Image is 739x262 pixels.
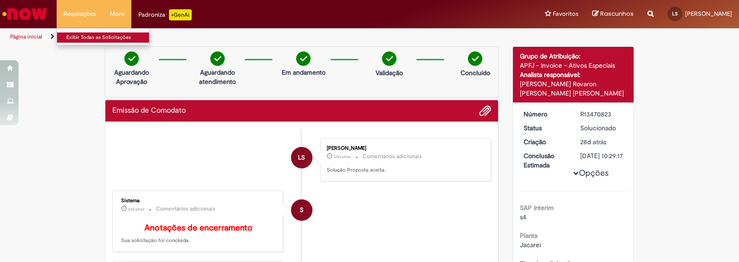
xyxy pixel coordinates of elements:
time: 08/09/2025 13:12:52 [128,206,144,212]
div: R13470823 [580,109,623,119]
div: Solucionado [580,123,623,133]
span: More [110,9,124,19]
div: System [291,199,312,221]
dt: Status [517,123,574,133]
ul: Requisições [57,28,149,45]
img: check-circle-green.png [468,51,482,66]
span: Requisições [64,9,96,19]
p: Aguardando Aprovação [109,68,154,86]
ul: Trilhas de página [7,28,486,45]
small: Comentários adicionais [363,153,422,160]
a: Exibir Todas as Solicitações [57,32,159,43]
img: check-circle-green.png [296,51,311,66]
span: [PERSON_NAME] [685,10,732,18]
span: Rascunhos [600,9,634,18]
p: Sua solicitação foi concluída. [121,224,276,245]
span: LS [672,11,678,17]
div: Grupo de Atribuição: [520,51,627,61]
p: Validação [376,68,403,77]
img: check-circle-green.png [124,51,139,66]
dt: Criação [517,137,574,147]
p: Em andamento [282,68,325,77]
img: check-circle-green.png [210,51,225,66]
a: Rascunhos [592,10,634,19]
b: Planta [520,231,538,240]
span: s4 [520,213,526,221]
div: [PERSON_NAME] [327,146,481,151]
div: [PERSON_NAME] Rovaron [PERSON_NAME] [PERSON_NAME] [520,79,627,98]
div: Analista responsável: [520,70,627,79]
div: APFJ - Invoice - Ativos Especiais [520,61,627,70]
div: 02/09/2025 08:22:02 [580,137,623,147]
button: Adicionar anexos [479,105,491,117]
span: Favoritos [553,9,578,19]
time: 09/09/2025 15:42:09 [334,154,351,160]
b: Anotações de encerramento [144,223,253,233]
div: Padroniza [138,9,192,20]
span: 21d atrás [128,206,144,212]
span: LS [298,147,305,169]
span: Jacareí [520,241,541,249]
img: check-circle-green.png [382,51,396,66]
p: Concluído [460,68,490,77]
small: Comentários adicionais [156,205,215,213]
span: 28d atrás [580,138,606,146]
span: 20d atrás [334,154,351,160]
p: Solução Proposta aceita. [327,166,481,174]
img: ServiceNow [1,5,49,23]
a: Página inicial [10,33,42,40]
b: SAP Interim [520,204,554,212]
h2: Emissão de Comodato Histórico de tíquete [112,107,186,115]
div: [DATE] 10:29:17 [580,151,623,160]
div: Luanna Souza Silva [291,147,312,168]
dt: Número [517,109,574,119]
dt: Conclusão Estimada [517,151,574,170]
time: 02/09/2025 08:22:02 [580,138,606,146]
p: Aguardando atendimento [195,68,240,86]
div: Sistema [121,198,276,204]
span: S [300,199,304,221]
p: +GenAi [169,9,192,20]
